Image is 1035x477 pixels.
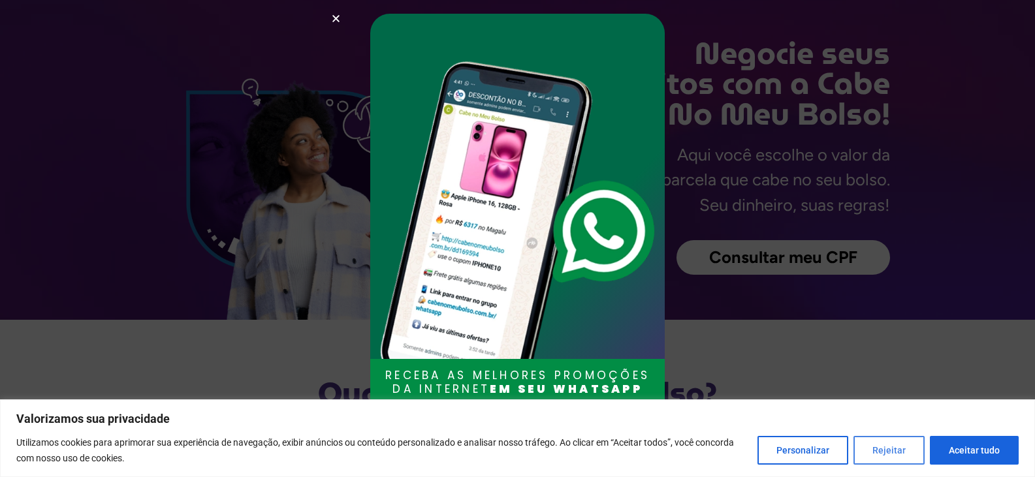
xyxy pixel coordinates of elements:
button: Personalizar [757,436,848,465]
b: EM SEU WHATSAPP [490,381,643,397]
h3: RECEBA AS MELHORES PROMOÇÕES DA INTERNET [376,369,659,395]
p: Valorizamos sua privacidade [16,411,1019,427]
button: Aceitar tudo [930,436,1019,465]
img: celular-oferta [377,40,658,423]
a: Close [331,14,341,23]
button: Rejeitar [853,436,925,465]
p: Utilizamos cookies para aprimorar sua experiência de navegação, exibir anúncios ou conteúdo perso... [16,435,748,466]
